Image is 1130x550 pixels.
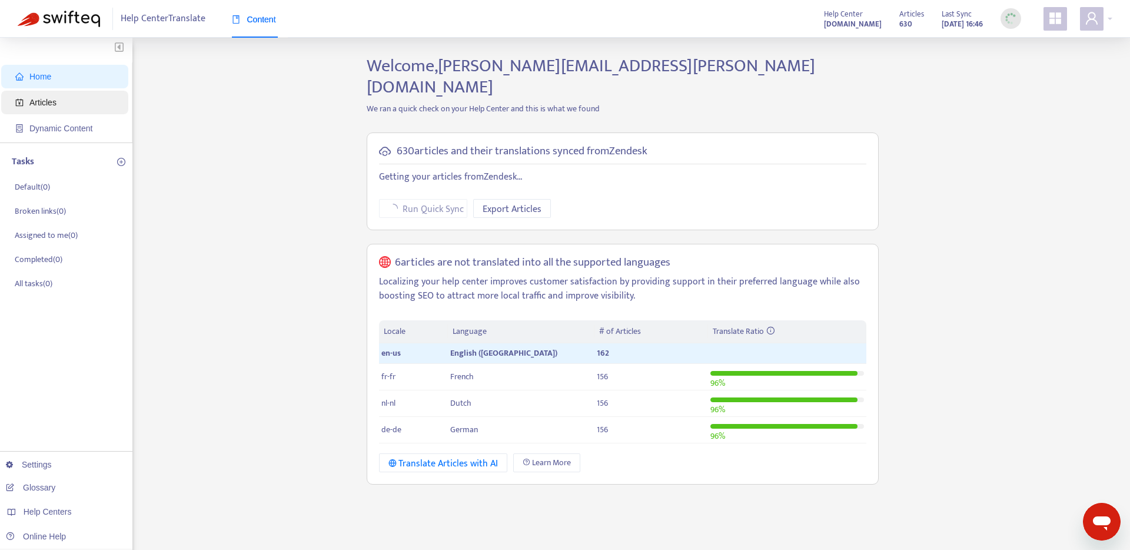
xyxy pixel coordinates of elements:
[15,98,24,107] span: account-book
[367,51,815,102] span: Welcome, [PERSON_NAME][EMAIL_ADDRESS][PERSON_NAME][DOMAIN_NAME]
[824,8,863,21] span: Help Center
[379,256,391,270] span: global
[121,8,205,30] span: Help Center Translate
[1003,11,1018,26] img: sync_loading.0b5143dde30e3a21642e.gif
[381,346,401,360] span: en-us
[824,18,882,31] strong: [DOMAIN_NAME]
[15,253,62,266] p: Completed ( 0 )
[6,460,52,469] a: Settings
[942,18,983,31] strong: [DATE] 16:46
[473,199,551,218] button: Export Articles
[597,423,608,436] span: 156
[1048,11,1062,25] span: appstore
[388,204,398,213] span: loading
[29,72,51,81] span: Home
[379,199,467,218] button: Run Quick Sync
[395,256,670,270] h5: 6 articles are not translated into all the supported languages
[450,346,557,360] span: English ([GEOGRAPHIC_DATA])
[232,15,276,24] span: Content
[15,72,24,81] span: home
[381,396,395,410] span: nl-nl
[710,376,725,390] span: 96 %
[1085,11,1099,25] span: user
[15,229,78,241] p: Assigned to me ( 0 )
[450,423,478,436] span: German
[18,11,100,27] img: Swifteq
[379,275,866,303] p: Localizing your help center improves customer satisfaction by providing support in their preferre...
[15,277,52,290] p: All tasks ( 0 )
[1083,503,1121,541] iframe: Button to launch messaging window
[597,396,608,410] span: 156
[6,483,55,492] a: Glossary
[358,102,888,115] p: We ran a quick check on your Help Center and this is what we found
[117,158,125,166] span: plus-circle
[403,202,464,217] span: Run Quick Sync
[594,320,708,343] th: # of Articles
[15,181,50,193] p: Default ( 0 )
[710,403,725,416] span: 96 %
[483,202,541,217] span: Export Articles
[597,370,608,383] span: 156
[381,423,401,436] span: de-de
[379,145,391,157] span: cloud-sync
[532,456,571,469] span: Learn More
[232,15,240,24] span: book
[450,396,471,410] span: Dutch
[899,18,912,31] strong: 630
[15,124,24,132] span: container
[710,429,725,443] span: 96 %
[942,8,972,21] span: Last Sync
[713,325,861,338] div: Translate Ratio
[15,205,66,217] p: Broken links ( 0 )
[379,453,508,472] button: Translate Articles with AI
[397,145,647,158] h5: 630 articles and their translations synced from Zendesk
[24,507,72,516] span: Help Centers
[29,98,56,107] span: Articles
[379,170,866,184] p: Getting your articles from Zendesk ...
[899,8,924,21] span: Articles
[381,370,395,383] span: fr-fr
[12,155,34,169] p: Tasks
[824,17,882,31] a: [DOMAIN_NAME]
[6,532,66,541] a: Online Help
[513,453,580,472] a: Learn More
[29,124,92,133] span: Dynamic Content
[450,370,474,383] span: French
[448,320,594,343] th: Language
[388,456,498,471] div: Translate Articles with AI
[597,346,609,360] span: 162
[379,320,448,343] th: Locale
